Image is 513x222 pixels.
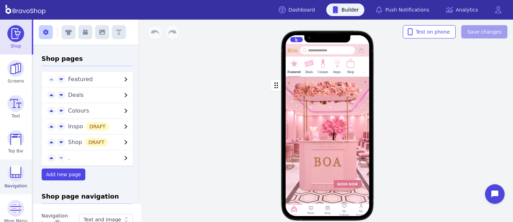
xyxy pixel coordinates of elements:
[338,209,351,216] div: My Colours
[68,123,109,130] span: Inspo
[440,3,484,16] a: Analytics
[355,209,368,216] div: My Account
[68,107,89,114] span: Colours
[305,70,313,74] div: Deals
[318,70,328,74] div: Colours
[370,3,435,16] a: Push Notifications
[42,54,133,66] h3: Shop pages
[42,192,133,204] h3: Shop page navigation
[68,155,70,161] span: .
[347,70,354,74] div: Shop
[273,3,321,16] a: Dashboard
[68,76,93,83] span: Featured
[65,122,133,131] button: InspoDRAFT
[291,213,297,215] div: Home
[287,70,300,74] div: Featured
[8,78,24,84] span: Screens
[65,138,133,146] button: ShopDRAFT
[326,3,365,16] a: Builder
[333,70,341,74] div: Inspo
[8,148,24,154] span: Top Bar
[307,211,314,215] div: Book
[325,211,331,215] div: Shop
[5,183,27,189] span: Navigation
[10,43,21,49] span: Shop
[461,25,507,38] button: Save changes
[46,172,81,177] span: Add new page
[42,169,86,180] button: Add new page
[12,113,20,119] span: Text
[68,139,108,145] span: Shop
[65,107,133,115] button: Colours
[65,91,133,99] button: Deals
[65,154,133,162] button: .
[6,5,45,15] img: BravoShop
[68,92,84,98] span: Deals
[65,75,133,84] button: Featured
[86,122,109,131] div: DRAFT
[403,25,456,38] button: Test on phone
[409,28,450,35] span: Test on phone
[467,28,501,35] span: Save changes
[85,138,108,146] div: DRAFT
